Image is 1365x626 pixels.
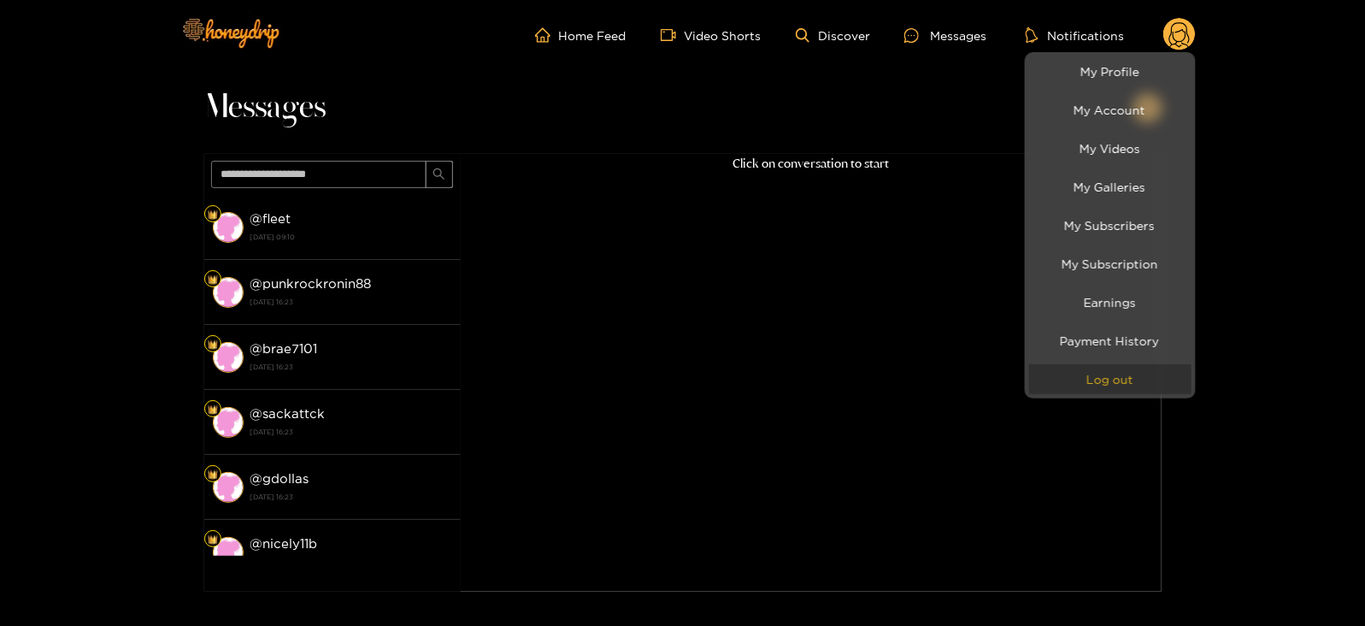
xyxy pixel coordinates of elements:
[1029,287,1191,317] a: Earnings
[1029,364,1191,394] button: Log out
[1029,210,1191,240] a: My Subscribers
[1029,326,1191,356] a: Payment History
[1029,172,1191,202] a: My Galleries
[1029,133,1191,163] a: My Videos
[1029,95,1191,125] a: My Account
[1029,56,1191,86] a: My Profile
[1029,249,1191,279] a: My Subscription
